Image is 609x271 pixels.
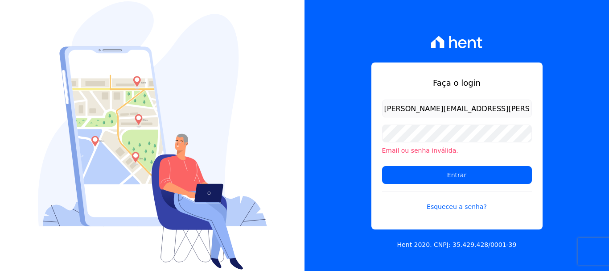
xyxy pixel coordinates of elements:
input: Email [382,100,532,117]
input: Entrar [382,166,532,184]
img: Login [38,1,267,270]
p: Hent 2020. CNPJ: 35.429.428/0001-39 [397,240,517,250]
li: Email ou senha inválida. [382,146,532,155]
a: Esqueceu a senha? [382,191,532,212]
h1: Faça o login [382,77,532,89]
